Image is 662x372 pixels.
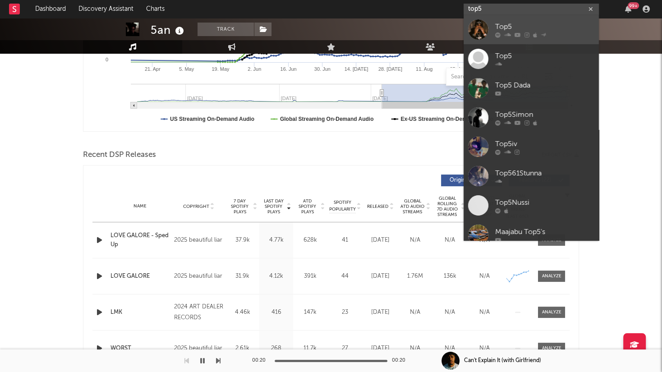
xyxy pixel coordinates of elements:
[464,220,599,249] a: Maajabu Top5's
[400,198,425,215] span: Global ATD Audio Streams
[469,344,500,353] div: N/A
[329,272,361,281] div: 44
[625,5,631,13] button: 99+
[628,2,639,9] div: 99 +
[495,139,594,150] div: Top5iv
[329,236,361,245] div: 41
[365,308,395,317] div: [DATE]
[110,231,170,249] a: LOVE GALORE - Sped Up
[400,308,430,317] div: N/A
[262,344,291,353] div: 268
[174,271,223,282] div: 2025 beautiful liar
[365,344,395,353] div: [DATE]
[495,51,594,62] div: Top5
[280,116,374,122] text: Global Streaming On-Demand Audio
[446,73,542,81] input: Search by song name or URL
[469,272,500,281] div: N/A
[495,80,594,91] div: Top5 Dada
[262,308,291,317] div: 416
[400,116,493,122] text: Ex-US Streaming On-Demand Audio
[295,272,325,281] div: 391k
[447,178,488,183] span: Originals ( 190 )
[295,198,319,215] span: ATD Spotify Plays
[314,66,331,72] text: 30. Jun
[110,344,170,353] a: WORST
[228,198,252,215] span: 7 Day Spotify Plays
[228,308,257,317] div: 4.46k
[106,57,108,62] text: 0
[464,44,599,73] a: Top5
[295,308,325,317] div: 147k
[110,272,170,281] a: LOVE GALORE
[378,66,402,72] text: 28. [DATE]
[400,236,430,245] div: N/A
[198,23,254,36] button: Track
[83,150,156,161] span: Recent DSP Releases
[295,344,325,353] div: 11.7k
[495,110,594,120] div: Top5Simon
[450,66,466,72] text: 25. Aug
[145,66,161,72] text: 21. Apr
[400,272,430,281] div: 1.76M
[329,344,361,353] div: 27
[228,344,257,353] div: 2.61k
[151,23,186,37] div: 5an
[464,15,599,44] a: Top5
[170,116,254,122] text: US Streaming On-Demand Audio
[435,344,465,353] div: N/A
[441,175,502,186] button: Originals(190)
[262,236,291,245] div: 4.77k
[435,272,465,281] div: 136k
[262,198,285,215] span: Last Day Spotify Plays
[392,355,410,366] div: 00:20
[464,191,599,220] a: Top5Nussi
[179,66,194,72] text: 5. May
[183,204,209,209] span: Copyright
[495,197,594,208] div: Top5Nussi
[464,132,599,161] a: Top5iv
[295,236,325,245] div: 628k
[416,66,432,72] text: 11. Aug
[435,196,460,217] span: Global Rolling 7D Audio Streams
[464,357,541,365] div: Can't Explain It (with Girlfriend)
[345,66,368,72] text: 14. [DATE]
[464,161,599,191] a: Top561Stunna
[367,204,388,209] span: Released
[329,199,356,213] span: Spotify Popularity
[464,73,599,103] a: Top5 Dada
[252,355,270,366] div: 00:20
[365,272,395,281] div: [DATE]
[464,4,599,15] input: Search for artists
[174,302,223,323] div: 2024 ART DEALER RECORDS
[329,308,361,317] div: 23
[228,236,257,245] div: 37.9k
[464,103,599,132] a: Top5Simon
[400,344,430,353] div: N/A
[435,236,465,245] div: N/A
[495,227,594,238] div: Maajabu Top5's
[262,272,291,281] div: 4.12k
[280,66,296,72] text: 16. Jun
[495,22,594,32] div: Top5
[174,343,223,354] div: 2025 beautiful liar
[211,66,230,72] text: 19. May
[228,272,257,281] div: 31.9k
[469,308,500,317] div: N/A
[495,168,594,179] div: Top561Stunna
[110,203,170,210] div: Name
[174,235,223,246] div: 2025 beautiful liar
[435,308,465,317] div: N/A
[110,308,170,317] a: LMK
[248,66,261,72] text: 2. Jun
[365,236,395,245] div: [DATE]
